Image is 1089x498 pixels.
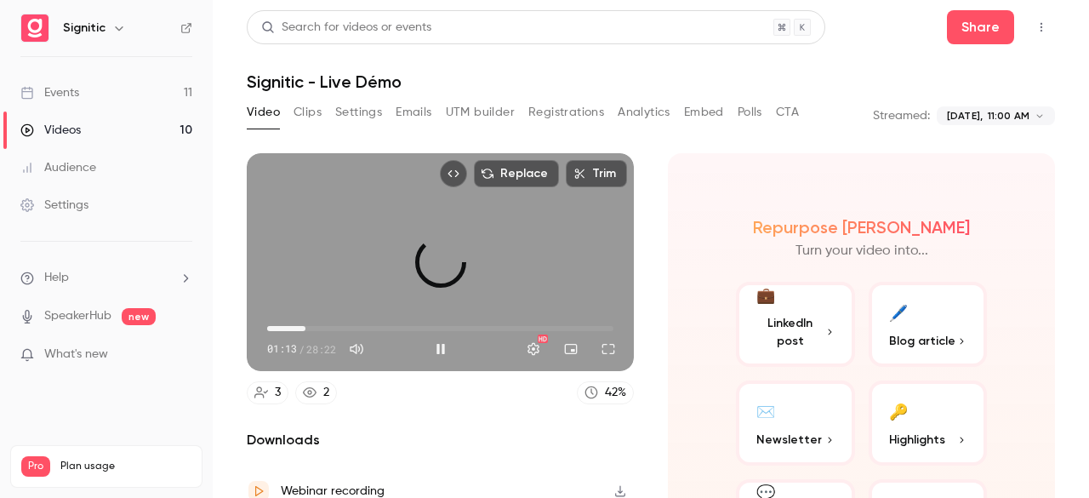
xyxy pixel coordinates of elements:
[736,381,855,466] button: ✉️Newsletter
[60,460,191,473] span: Plan usage
[21,14,48,42] img: Signitic
[528,99,604,126] button: Registrations
[323,384,329,402] div: 2
[247,430,634,450] h2: Downloads
[267,341,336,357] div: 01:13
[889,299,908,325] div: 🖊️
[299,341,305,357] span: /
[869,381,988,466] button: 🔑Highlights
[20,197,88,214] div: Settings
[947,10,1014,44] button: Share
[247,99,280,126] button: Video
[21,456,50,477] span: Pro
[63,20,105,37] h6: Signitic
[577,381,634,404] a: 42%
[474,160,559,187] button: Replace
[947,108,983,123] span: [DATE],
[294,99,322,126] button: Clips
[889,431,945,449] span: Highlights
[538,335,548,343] div: HD
[684,99,724,126] button: Embed
[889,398,908,424] div: 🔑
[753,217,970,238] h2: Repurpose [PERSON_NAME]
[247,381,288,404] a: 3
[1028,14,1055,41] button: Top Bar Actions
[20,269,192,287] li: help-dropdown-opener
[446,99,515,126] button: UTM builder
[756,431,822,449] span: Newsletter
[988,108,1029,123] span: 11:00 AM
[554,332,588,366] button: Turn on miniplayer
[306,341,336,357] span: 28:22
[618,99,670,126] button: Analytics
[339,332,373,366] button: Mute
[396,99,431,126] button: Emails
[605,384,626,402] div: 42 %
[516,332,550,366] button: Settings
[756,314,824,350] span: LinkedIn post
[267,341,297,357] span: 01:13
[20,84,79,101] div: Events
[869,282,988,367] button: 🖊️Blog article
[20,122,81,139] div: Videos
[335,99,382,126] button: Settings
[776,99,799,126] button: CTA
[122,308,156,325] span: new
[20,159,96,176] div: Audience
[738,99,762,126] button: Polls
[566,160,627,187] button: Trim
[247,72,1055,92] h1: Signitic - Live Démo
[424,332,458,366] button: Pause
[44,307,111,325] a: SpeakerHub
[440,160,467,187] button: Embed video
[736,282,855,367] button: 💼LinkedIn post
[295,381,337,404] a: 2
[44,269,69,287] span: Help
[889,332,955,350] span: Blog article
[873,107,930,124] p: Streamed:
[591,332,625,366] button: Full screen
[795,241,928,261] p: Turn your video into...
[756,398,775,424] div: ✉️
[44,346,108,363] span: What's new
[275,384,281,402] div: 3
[261,19,431,37] div: Search for videos or events
[756,284,775,307] div: 💼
